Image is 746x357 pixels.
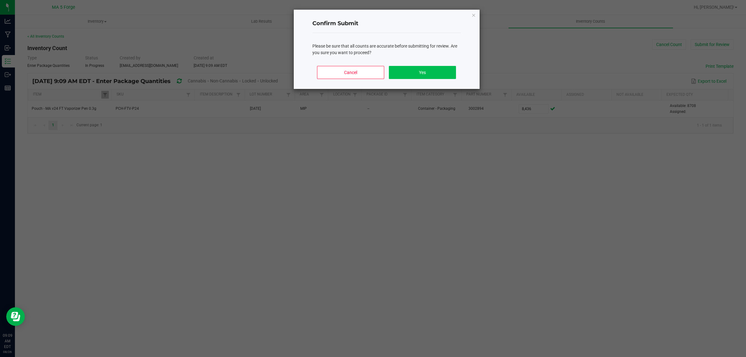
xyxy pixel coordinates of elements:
button: Close [472,11,476,19]
button: Cancel [317,66,384,79]
button: Yes [389,66,456,79]
iframe: Resource center [6,307,25,326]
h4: Confirm Submit [312,20,461,28]
div: Please be sure that all counts are accurate before submitting for review. Are you sure you want t... [312,43,461,56]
